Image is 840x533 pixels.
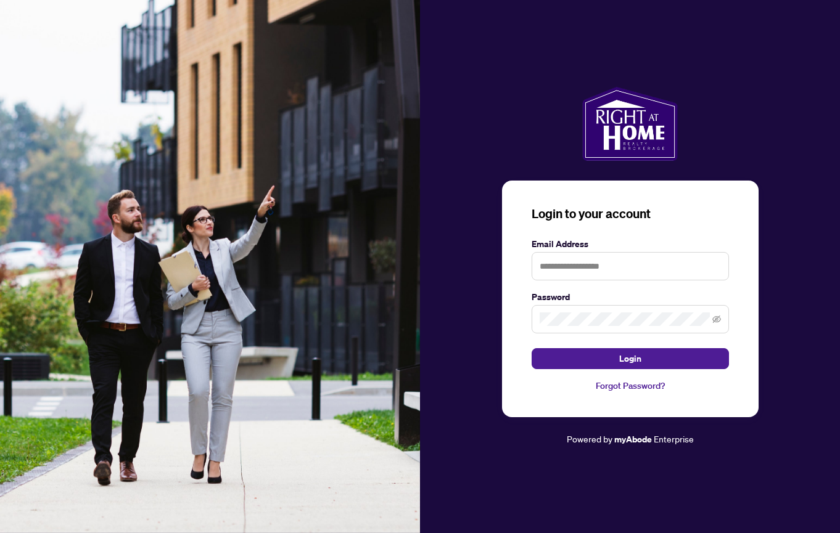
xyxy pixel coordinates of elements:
label: Email Address [532,237,729,251]
span: Enterprise [654,433,694,444]
button: Login [532,348,729,369]
a: myAbode [614,433,652,446]
a: Forgot Password? [532,379,729,393]
label: Password [532,290,729,304]
h3: Login to your account [532,205,729,222]
img: ma-logo [582,87,678,161]
span: eye-invisible [712,315,721,323]
span: Powered by [567,433,612,444]
span: Login [619,349,641,368]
